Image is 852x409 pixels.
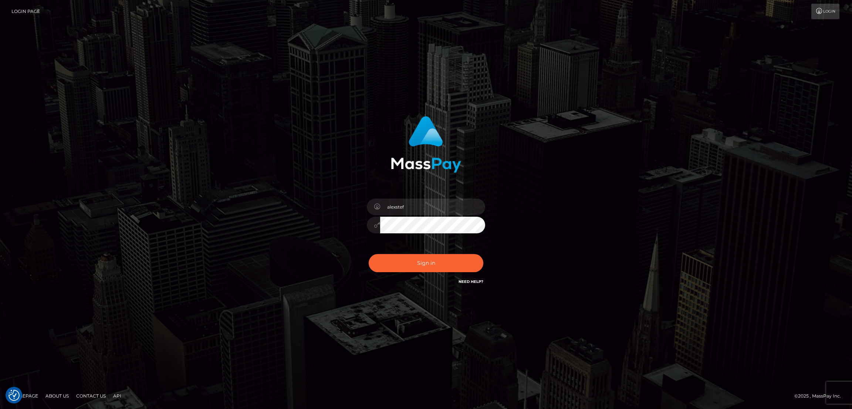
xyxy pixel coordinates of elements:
[391,116,461,173] img: MassPay Login
[380,199,485,215] input: Username...
[43,390,72,402] a: About Us
[369,254,483,272] button: Sign in
[8,390,41,402] a: Homepage
[9,390,20,401] button: Consent Preferences
[794,392,846,400] div: © 2025 , MassPay Inc.
[9,390,20,401] img: Revisit consent button
[11,4,40,19] a: Login Page
[73,390,109,402] a: Contact Us
[110,390,124,402] a: API
[811,4,839,19] a: Login
[459,279,483,284] a: Need Help?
